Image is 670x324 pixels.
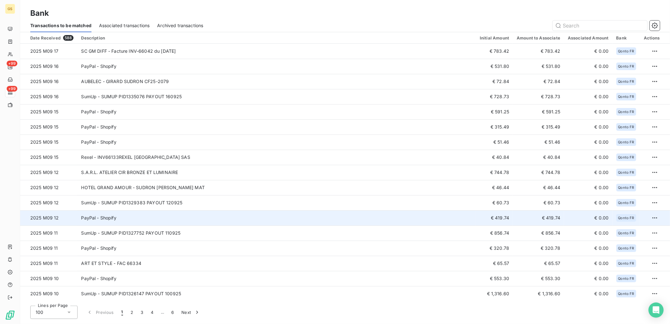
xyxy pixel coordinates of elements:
[77,119,476,135] td: PayPal - Shopify
[20,150,77,165] td: 2025 M09 15
[7,86,17,92] span: +99
[564,165,613,180] td: € 0.00
[167,306,178,319] button: 6
[649,303,664,318] div: Open Intercom Messenger
[564,104,613,119] td: € 0.00
[121,309,123,315] span: 1
[77,104,476,119] td: PayPal - Shopify
[618,95,634,99] span: Qonto FR
[20,271,77,286] td: 2025 M09 10
[476,150,513,165] td: € 40.84
[30,22,91,29] span: Transactions to be matched
[77,59,476,74] td: PayPal - Shopify
[513,165,564,180] td: € 744.78
[618,201,634,205] span: Qonto FR
[20,135,77,150] td: 2025 M09 15
[30,8,49,19] h3: Bank
[476,195,513,210] td: € 60.73
[5,4,15,14] div: GS
[77,150,476,165] td: Rexel - INV66133REXEL [GEOGRAPHIC_DATA] SAS
[20,180,77,195] td: 2025 M09 12
[513,271,564,286] td: € 553.30
[618,125,634,129] span: Qonto FR
[513,135,564,150] td: € 51.46
[30,35,73,41] div: Date Received
[81,35,472,40] div: Description
[20,225,77,241] td: 2025 M09 11
[513,180,564,195] td: € 46.44
[20,44,77,59] td: 2025 M09 17
[564,286,613,301] td: € 0.00
[564,241,613,256] td: € 0.00
[618,155,634,159] span: Qonto FR
[564,195,613,210] td: € 0.00
[476,256,513,271] td: € 65.57
[476,89,513,104] td: € 728.73
[476,225,513,241] td: € 856.74
[513,59,564,74] td: € 531.80
[20,74,77,89] td: 2025 M09 16
[618,216,634,220] span: Qonto FR
[618,292,634,296] span: Qonto FR
[20,165,77,180] td: 2025 M09 12
[564,210,613,225] td: € 0.00
[20,256,77,271] td: 2025 M09 11
[564,256,613,271] td: € 0.00
[77,256,476,271] td: ART ET STYLE - FAC 66334
[476,271,513,286] td: € 553.30
[77,241,476,256] td: PayPal - Shopify
[618,186,634,189] span: Qonto FR
[20,195,77,210] td: 2025 M09 12
[7,61,17,66] span: +99
[157,22,203,29] span: Archived transactions
[99,22,150,29] span: Associated transactions
[568,35,609,40] div: Associated Amount
[618,171,634,174] span: Qonto FR
[513,210,564,225] td: € 419.74
[553,21,647,31] input: Search
[517,35,560,40] div: Amount to Associate
[618,64,634,68] span: Qonto FR
[513,241,564,256] td: € 320.78
[513,119,564,135] td: € 315.49
[83,306,118,319] button: Previous
[513,44,564,59] td: € 783.42
[564,135,613,150] td: € 0.00
[77,271,476,286] td: PayPal - Shopify
[20,59,77,74] td: 2025 M09 16
[513,225,564,241] td: € 856.74
[476,241,513,256] td: € 320.78
[564,150,613,165] td: € 0.00
[77,165,476,180] td: S.A.R.L. ATELIER CIR BRONZE ET LUMINAIRE
[20,210,77,225] td: 2025 M09 12
[127,306,137,319] button: 2
[20,241,77,256] td: 2025 M09 11
[513,286,564,301] td: € 1,316.60
[564,74,613,89] td: € 0.00
[618,277,634,280] span: Qonto FR
[20,104,77,119] td: 2025 M09 15
[77,210,476,225] td: PayPal - Shopify
[77,286,476,301] td: SumUp - SUMUP PID1326147 PAYOUT 100925
[644,35,660,40] div: Actions
[476,165,513,180] td: € 744.78
[513,74,564,89] td: € 72.84
[157,307,167,317] span: …
[618,246,634,250] span: Qonto FR
[476,44,513,59] td: € 783.42
[513,256,564,271] td: € 65.57
[618,110,634,114] span: Qonto FR
[147,306,157,319] button: 4
[564,119,613,135] td: € 0.00
[77,44,476,59] td: SC GM DIFF - Facture INV-66042 du [DATE]
[564,180,613,195] td: € 0.00
[178,306,204,319] button: Next
[564,59,613,74] td: € 0.00
[77,180,476,195] td: HOTEL GRAND AMOUR - SUDRON [PERSON_NAME] MAT
[618,261,634,265] span: Qonto FR
[476,286,513,301] td: € 1,316.60
[564,225,613,241] td: € 0.00
[20,89,77,104] td: 2025 M09 16
[118,306,127,319] button: 1
[20,119,77,135] td: 2025 M09 15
